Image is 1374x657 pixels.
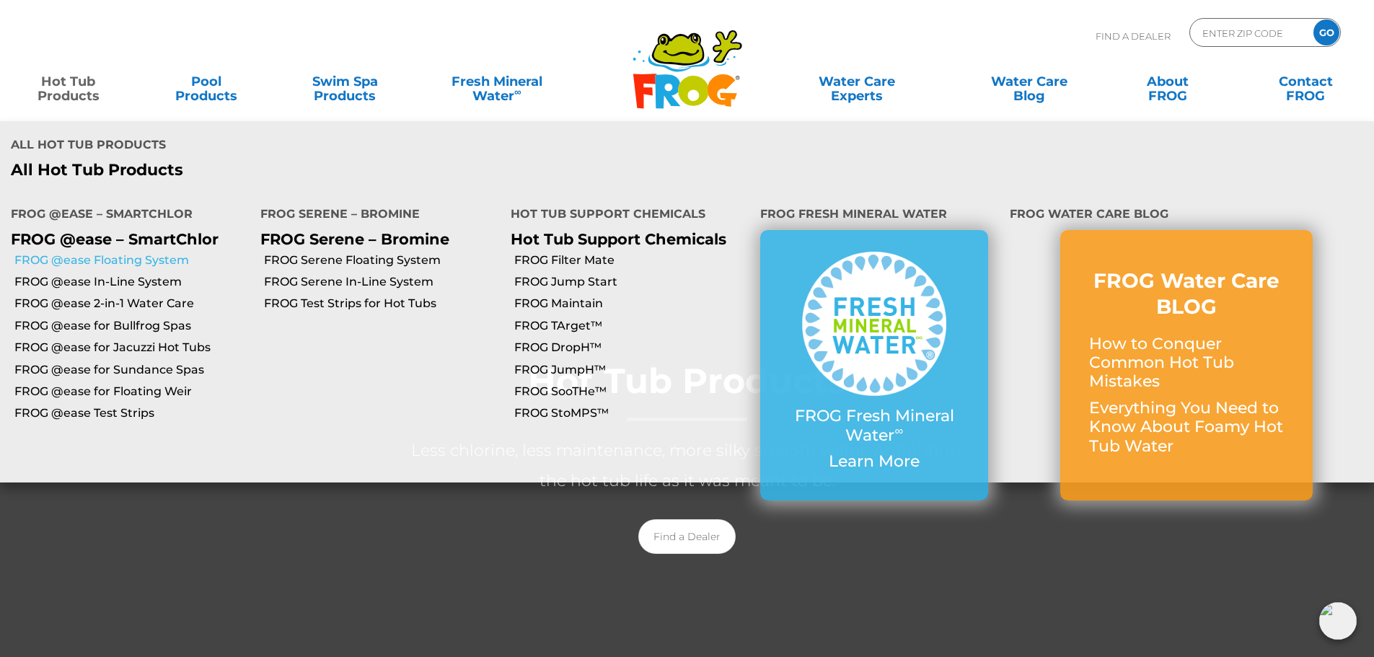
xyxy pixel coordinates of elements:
a: FROG Serene In-Line System [264,274,499,290]
a: FROG TArget™ [514,318,749,334]
p: FROG Fresh Mineral Water [789,407,959,445]
a: FROG @ease 2-in-1 Water Care [14,296,250,312]
input: Zip Code Form [1201,22,1298,43]
h4: Hot Tub Support Chemicals [511,201,739,230]
h4: FROG Fresh Mineral Water [760,201,988,230]
a: Swim SpaProducts [291,67,399,96]
a: All Hot Tub Products [11,161,677,180]
a: FROG Maintain [514,296,749,312]
h4: FROG @ease – SmartChlor [11,201,239,230]
a: FROG @ease Floating System [14,252,250,268]
h4: FROG Serene – Bromine [260,201,488,230]
a: FROG Water Care BLOG How to Conquer Common Hot Tub Mistakes Everything You Need to Know About Foa... [1089,268,1284,463]
input: GO [1313,19,1339,45]
a: AboutFROG [1114,67,1221,96]
a: Water CareBlog [975,67,1083,96]
a: Water CareExperts [770,67,944,96]
a: ContactFROG [1252,67,1360,96]
a: FROG Filter Mate [514,252,749,268]
a: FROG @ease for Floating Weir [14,384,250,400]
img: openIcon [1319,602,1357,640]
p: Everything You Need to Know About Foamy Hot Tub Water [1089,399,1284,456]
a: FROG StoMPS™ [514,405,749,421]
a: PoolProducts [153,67,260,96]
a: Fresh MineralWater∞ [429,67,564,96]
a: FROG @ease for Sundance Spas [14,362,250,378]
a: FROG SooTHe™ [514,384,749,400]
a: FROG Jump Start [514,274,749,290]
sup: ∞ [514,86,521,97]
a: FROG DropH™ [514,340,749,356]
a: FROG Fresh Mineral Water∞ Learn More [789,252,959,478]
h3: FROG Water Care BLOG [1089,268,1284,320]
a: FROG @ease for Bullfrog Spas [14,318,250,334]
a: FROG @ease for Jacuzzi Hot Tubs [14,340,250,356]
h4: FROG Water Care Blog [1010,201,1363,230]
a: FROG @ease Test Strips [14,405,250,421]
a: FROG Test Strips for Hot Tubs [264,296,499,312]
p: How to Conquer Common Hot Tub Mistakes [1089,335,1284,392]
a: Hot TubProducts [14,67,122,96]
sup: ∞ [894,423,903,438]
a: Hot Tub Support Chemicals [511,230,726,248]
h4: All Hot Tub Products [11,132,677,161]
p: Learn More [789,452,959,471]
p: FROG Serene – Bromine [260,230,488,248]
a: Find a Dealer [638,519,736,554]
a: FROG @ease In-Line System [14,274,250,290]
a: FROG Serene Floating System [264,252,499,268]
p: Find A Dealer [1096,18,1171,54]
a: FROG JumpH™ [514,362,749,378]
p: FROG @ease – SmartChlor [11,230,239,248]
